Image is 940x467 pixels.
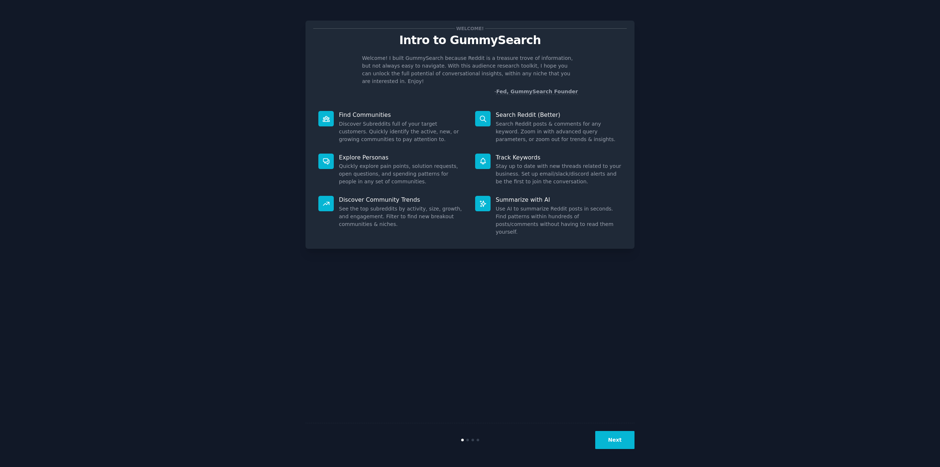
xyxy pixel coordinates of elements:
div: - [494,88,578,96]
dd: Search Reddit posts & comments for any keyword. Zoom in with advanced query parameters, or zoom o... [496,120,622,143]
dd: Stay up to date with new threads related to your business. Set up email/slack/discord alerts and ... [496,162,622,186]
dd: See the top subreddits by activity, size, growth, and engagement. Filter to find new breakout com... [339,205,465,228]
p: Track Keywords [496,154,622,161]
p: Search Reddit (Better) [496,111,622,119]
p: Welcome! I built GummySearch because Reddit is a treasure trove of information, but not always ea... [362,54,578,85]
dd: Quickly explore pain points, solution requests, open questions, and spending patterns for people ... [339,162,465,186]
p: Find Communities [339,111,465,119]
a: Fed, GummySearch Founder [496,89,578,95]
p: Discover Community Trends [339,196,465,204]
p: Explore Personas [339,154,465,161]
button: Next [595,431,634,449]
dd: Use AI to summarize Reddit posts in seconds. Find patterns within hundreds of posts/comments with... [496,205,622,236]
p: Intro to GummySearch [313,34,627,47]
p: Summarize with AI [496,196,622,204]
span: Welcome! [455,25,485,32]
dd: Discover Subreddits full of your target customers. Quickly identify the active, new, or growing c... [339,120,465,143]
